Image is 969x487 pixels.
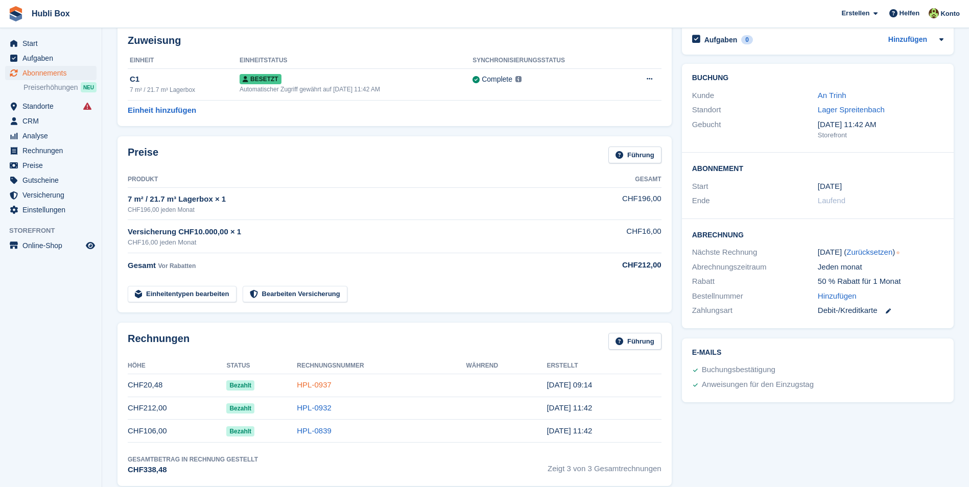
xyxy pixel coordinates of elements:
[128,261,156,270] span: Gesamt
[482,74,512,85] div: Complete
[128,374,226,397] td: CHF20,48
[846,248,892,256] a: Zurücksetzen
[692,290,818,302] div: Bestellnummer
[692,229,943,239] h2: Abrechnung
[692,90,818,102] div: Kunde
[692,74,943,82] h2: Buchung
[8,6,23,21] img: stora-icon-8386f47178a22dfd0bd8f6a31ec36ba5ce8667c1dd55bd0f319d3a0aa187defe.svg
[22,51,84,65] span: Aufgaben
[297,403,332,412] a: HPL-0932
[128,464,258,476] div: CHF338,48
[128,105,196,116] a: Einheit hinzufügen
[5,238,97,253] a: Speisekarte
[692,181,818,192] div: Start
[22,99,84,113] span: Standorte
[5,173,97,187] a: menu
[128,358,226,374] th: Höhe
[818,196,845,205] span: Laufend
[5,158,97,173] a: menu
[22,188,84,202] span: Versicherung
[818,290,857,302] a: Hinzufügen
[128,193,580,205] div: 7 m² / 21.7 m³ Lagerbox × 1
[547,403,592,412] time: 2025-09-22 09:42:49 UTC
[704,35,738,44] h2: Aufgaben
[702,364,775,376] div: Buchungsbestätigung
[128,35,661,46] h2: Zuweisung
[5,36,97,51] a: menu
[702,379,814,391] div: Anweisungen für den Einzugstag
[22,238,84,253] span: Online-Shop
[83,102,91,110] i: Es sind Fehler bei der Synchronisierung von Smart-Einträgen aufgetreten
[226,403,254,413] span: Bezahlt
[240,74,281,84] span: Besetzt
[23,83,78,92] span: Preiserhöhungen
[128,333,190,350] h2: Rechnungen
[130,85,240,94] div: 7 m² / 21.7 m³ Lagerbox
[84,239,97,252] a: Vorschau-Shop
[5,188,97,202] a: menu
[128,205,580,214] div: CHF196,00 jeden Monat
[580,172,661,188] th: Gesamt
[22,114,84,128] span: CRM
[128,53,240,69] th: Einheit
[466,358,547,374] th: Während
[23,82,97,93] a: Preiserhöhungen NEU
[692,104,818,116] div: Standort
[692,195,818,207] div: Ende
[158,262,196,270] span: Vor Rabatten
[818,261,943,273] div: Jeden monat
[818,130,943,140] div: Storefront
[128,420,226,443] td: CHF106,00
[130,74,240,85] div: C1
[297,426,332,435] a: HPL-0839
[22,143,84,158] span: Rechnungen
[929,8,939,18] img: Luca Space4you
[547,426,592,435] time: 2025-08-22 09:42:30 UTC
[548,455,661,476] span: Zeigt 3 von 3 Gesamtrechnungen
[692,261,818,273] div: Abrechnungszeitraum
[515,76,522,82] img: icon-info-grey-7440780725fd019a000dd9b08b2336e03edf1995a4989e88bcd33f0948082b44.svg
[128,147,158,163] h2: Preise
[547,358,661,374] th: Erstellt
[818,181,842,192] time: 2025-08-21 23:00:00 UTC
[580,259,661,271] div: CHF212,00
[841,8,869,18] span: Erstellen
[580,187,661,220] td: CHF196,00
[22,173,84,187] span: Gutscheine
[5,143,97,158] a: menu
[580,220,661,253] td: CHF16,00
[22,66,84,80] span: Abonnements
[692,276,818,287] div: Rabatt
[240,53,472,69] th: Einheitstatus
[128,226,580,238] div: Versicherung CHF10.000,00 × 1
[226,358,297,374] th: Status
[240,85,472,94] div: Automatischer Zugriff gewährt auf [DATE] 11:42 AM
[547,380,592,389] time: 2025-09-25 07:14:28 UTC
[226,426,254,436] span: Bezahlt
[128,172,580,188] th: Produkt
[5,203,97,217] a: menu
[243,286,347,303] a: Bearbeiten Versicherung
[692,119,818,140] div: Gebucht
[5,66,97,80] a: menu
[22,129,84,143] span: Analyse
[818,105,885,114] a: Lager Spreitenbach
[900,8,920,18] span: Helfen
[940,9,960,19] span: Konto
[818,305,943,316] div: Debit-/Kreditkarte
[692,247,818,258] div: Nächste Rechnung
[608,147,661,163] a: Führung
[5,129,97,143] a: menu
[128,397,226,420] td: CHF212,00
[128,286,237,303] a: Einheitentypen bearbeiten
[297,358,466,374] th: Rechnungsnummer
[692,163,943,173] h2: Abonnement
[818,247,943,258] div: [DATE] ( )
[741,35,753,44] div: 0
[9,226,102,236] span: Storefront
[22,203,84,217] span: Einstellungen
[297,380,332,389] a: HPL-0937
[818,276,943,287] div: 50 % Rabatt für 1 Monat
[818,91,846,100] a: An Trinh
[692,349,943,357] h2: E-Mails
